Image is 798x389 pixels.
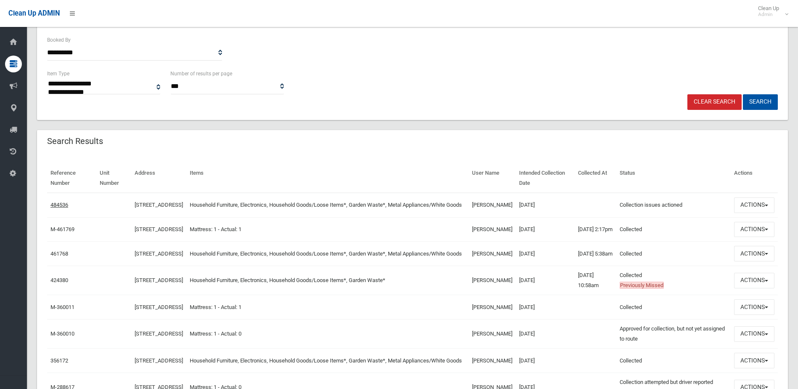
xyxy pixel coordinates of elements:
th: Items [186,164,469,193]
td: [PERSON_NAME] [469,217,516,242]
td: Household Furniture, Electronics, Household Goods/Loose Items*, Garden Waste* [186,266,469,295]
th: Actions [731,164,778,193]
td: Household Furniture, Electronics, Household Goods/Loose Items*, Garden Waste*, Metal Appliances/W... [186,242,469,266]
button: Actions [734,273,774,288]
label: Booked By [47,35,71,45]
button: Actions [734,222,774,237]
td: [PERSON_NAME] [469,242,516,266]
td: Collection issues actioned [616,193,731,217]
th: Reference Number [47,164,96,193]
header: Search Results [37,133,113,149]
a: [STREET_ADDRESS] [135,226,183,232]
td: [DATE] [516,193,575,217]
td: [DATE] 2:17pm [575,217,616,242]
a: [STREET_ADDRESS] [135,357,183,364]
td: [DATE] 10:58am [575,266,616,295]
td: [DATE] [516,266,575,295]
label: Number of results per page [170,69,232,78]
button: Search [743,94,778,110]
td: [PERSON_NAME] [469,266,516,295]
td: Collected [616,349,731,373]
button: Actions [734,326,774,342]
td: [PERSON_NAME] [469,295,516,320]
td: Household Furniture, Electronics, Household Goods/Loose Items*, Garden Waste*, Metal Appliances/W... [186,349,469,373]
td: [DATE] [516,349,575,373]
a: [STREET_ADDRESS] [135,202,183,208]
th: Intended Collection Date [516,164,575,193]
a: M-461769 [50,226,74,232]
td: Collected [616,295,731,320]
a: 461768 [50,250,68,257]
td: [DATE] [516,320,575,349]
a: 424380 [50,277,68,283]
span: Previously Missed [620,282,664,289]
a: [STREET_ADDRESS] [135,330,183,337]
a: 356172 [50,357,68,364]
td: [DATE] [516,242,575,266]
td: [DATE] [516,295,575,320]
button: Actions [734,246,774,261]
td: [DATE] [516,217,575,242]
td: Collected [616,242,731,266]
th: Address [131,164,186,193]
a: [STREET_ADDRESS] [135,277,183,283]
td: Mattress: 1 - Actual: 0 [186,320,469,349]
th: User Name [469,164,516,193]
th: Unit Number [96,164,132,193]
button: Actions [734,197,774,213]
a: M-360011 [50,304,74,310]
a: [STREET_ADDRESS] [135,304,183,310]
button: Actions [734,353,774,368]
td: Household Furniture, Electronics, Household Goods/Loose Items*, Garden Waste*, Metal Appliances/W... [186,193,469,217]
td: Mattress: 1 - Actual: 1 [186,217,469,242]
span: Clean Up [754,5,787,18]
td: Collected [616,217,731,242]
a: 484536 [50,202,68,208]
a: M-360010 [50,330,74,337]
td: Mattress: 1 - Actual: 1 [186,295,469,320]
th: Collected At [575,164,616,193]
small: Admin [758,11,779,18]
td: [PERSON_NAME] [469,320,516,349]
td: Approved for collection, but not yet assigned to route [616,320,731,349]
th: Status [616,164,731,193]
span: Clean Up ADMIN [8,9,60,17]
button: Actions [734,299,774,315]
td: [PERSON_NAME] [469,193,516,217]
td: [DATE] 5:38am [575,242,616,266]
td: [PERSON_NAME] [469,349,516,373]
a: [STREET_ADDRESS] [135,250,183,257]
label: Item Type [47,69,69,78]
a: Clear Search [687,94,742,110]
td: Collected [616,266,731,295]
